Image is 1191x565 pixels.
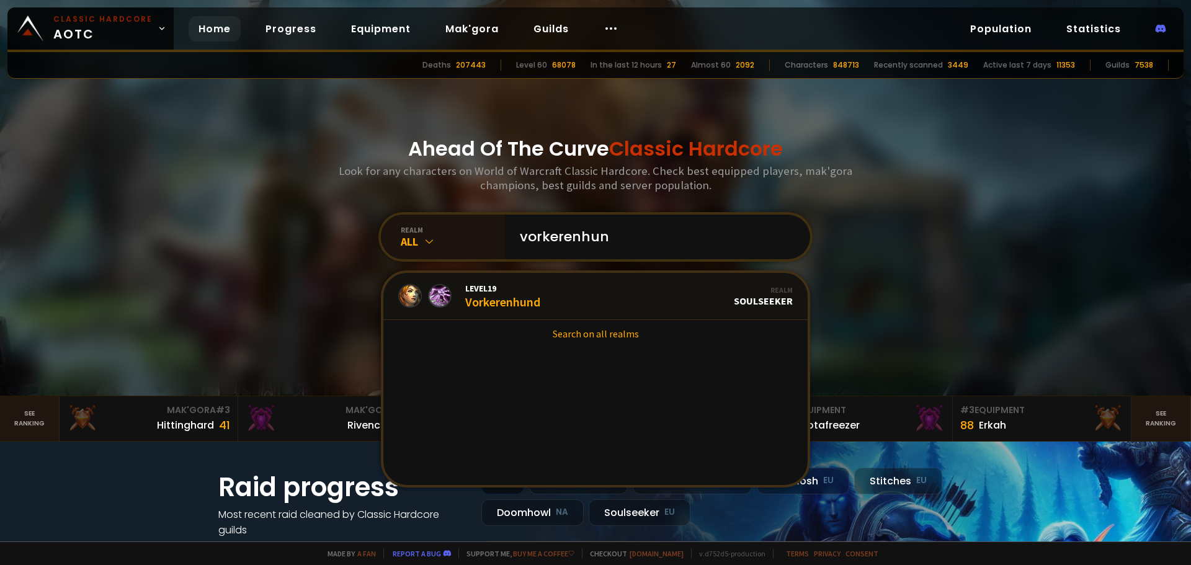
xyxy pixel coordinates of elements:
span: Made by [320,549,376,558]
h1: Raid progress [218,468,466,507]
span: Level 19 [465,283,540,294]
span: # 3 [960,404,975,416]
span: Support me, [458,549,574,558]
a: Home [189,16,241,42]
div: Rivench [347,417,386,433]
a: Classic HardcoreAOTC [7,7,174,50]
small: NA [556,506,568,518]
div: Doomhowl [481,499,584,526]
div: Equipment [960,404,1123,417]
div: Hittinghard [157,417,214,433]
a: Buy me a coffee [513,549,574,558]
h1: Ahead Of The Curve [408,134,783,164]
div: Equipment [782,404,945,417]
div: 7538 [1135,60,1153,71]
div: 11353 [1056,60,1075,71]
a: Statistics [1056,16,1131,42]
a: Consent [845,549,878,558]
div: Almost 60 [691,60,731,71]
a: Guilds [524,16,579,42]
div: Realm [734,285,793,295]
a: Progress [256,16,326,42]
a: Mak'gora [435,16,509,42]
div: 41 [219,417,230,434]
span: v. d752d5 - production [691,549,765,558]
span: Checkout [582,549,684,558]
small: EU [823,474,834,487]
a: [DOMAIN_NAME] [630,549,684,558]
div: 3449 [948,60,968,71]
div: Vorkerenhund [465,283,540,309]
span: AOTC [53,14,153,43]
a: See all progress [218,538,299,553]
div: Soulseeker [589,499,690,526]
a: Report a bug [393,549,441,558]
small: Classic Hardcore [53,14,153,25]
a: #3Equipment88Erkah [953,396,1131,441]
div: Level 60 [516,60,547,71]
small: EU [664,506,675,518]
a: Level19VorkerenhundRealmSoulseeker [383,273,808,320]
div: 848713 [833,60,859,71]
div: Stitches [854,468,942,494]
div: 88 [960,417,974,434]
div: 27 [667,60,676,71]
div: 68078 [552,60,576,71]
div: 2092 [736,60,754,71]
div: Soulseeker [734,285,793,307]
div: Erkah [979,417,1006,433]
div: Guilds [1105,60,1130,71]
input: Search a character... [512,215,795,259]
a: a fan [357,549,376,558]
div: Nek'Rosh [757,468,849,494]
div: Notafreezer [800,417,860,433]
div: Characters [785,60,828,71]
a: #2Equipment88Notafreezer [774,396,953,441]
a: Mak'Gora#3Hittinghard41 [60,396,238,441]
h3: Look for any characters on World of Warcraft Classic Hardcore. Check best equipped players, mak'g... [334,164,857,192]
div: In the last 12 hours [591,60,662,71]
a: Mak'Gora#2Rivench100 [238,396,417,441]
a: Seeranking [1131,396,1191,441]
h4: Most recent raid cleaned by Classic Hardcore guilds [218,507,466,538]
a: Terms [786,549,809,558]
a: Equipment [341,16,421,42]
div: Active last 7 days [983,60,1051,71]
span: Classic Hardcore [609,135,783,162]
div: Deaths [422,60,451,71]
div: Mak'Gora [67,404,230,417]
a: Privacy [814,549,841,558]
span: # 3 [216,404,230,416]
a: Search on all realms [383,320,808,347]
div: All [401,234,505,249]
small: EU [916,474,927,487]
a: Population [960,16,1042,42]
div: realm [401,225,505,234]
div: 207443 [456,60,486,71]
div: Mak'Gora [246,404,409,417]
div: Recently scanned [874,60,943,71]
